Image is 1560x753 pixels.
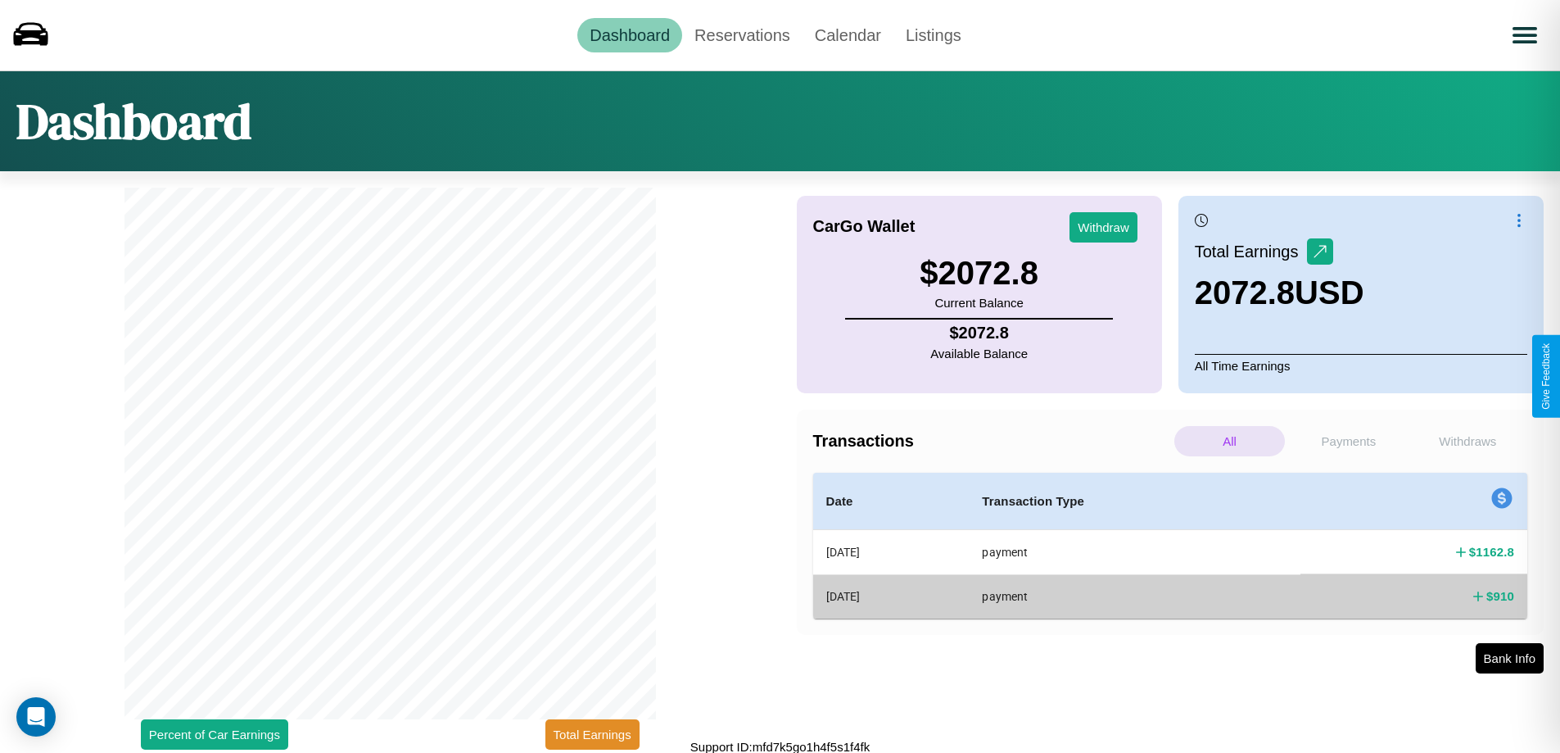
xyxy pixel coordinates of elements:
[813,530,970,575] th: [DATE]
[1469,543,1514,560] h4: $ 1162.8
[920,255,1038,292] h3: $ 2072.8
[813,432,1170,451] h4: Transactions
[545,719,640,750] button: Total Earnings
[813,574,970,618] th: [DATE]
[1174,426,1285,456] p: All
[1540,343,1552,410] div: Give Feedback
[16,88,251,155] h1: Dashboard
[1195,274,1364,311] h3: 2072.8 USD
[813,473,1528,619] table: simple table
[1502,12,1548,58] button: Open menu
[1293,426,1404,456] p: Payments
[893,18,974,52] a: Listings
[1069,212,1137,243] button: Withdraw
[682,18,803,52] a: Reservations
[920,292,1038,314] p: Current Balance
[577,18,682,52] a: Dashboard
[982,492,1287,511] h4: Transaction Type
[141,719,288,750] button: Percent of Car Earnings
[969,574,1300,618] th: payment
[1486,587,1514,605] h4: $ 910
[1195,237,1307,266] p: Total Earnings
[813,217,916,236] h4: CarGo Wallet
[969,530,1300,575] th: payment
[803,18,893,52] a: Calendar
[16,697,56,737] div: Open Intercom Messenger
[1195,354,1527,377] p: All Time Earnings
[930,342,1028,365] p: Available Balance
[1413,426,1523,456] p: Withdraws
[930,324,1028,342] h4: $ 2072.8
[826,492,956,511] h4: Date
[1476,643,1544,674] button: Bank Info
